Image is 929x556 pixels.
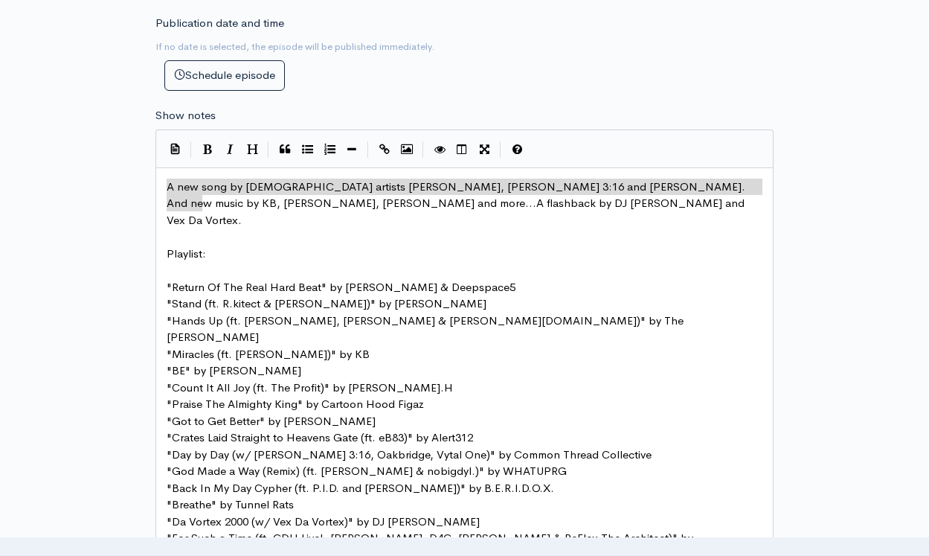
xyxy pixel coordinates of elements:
[274,138,296,161] button: Quote
[428,138,451,161] button: Toggle Preview
[241,138,263,161] button: Heading
[164,60,285,91] button: Schedule episode
[506,138,528,161] button: Markdown Guide
[167,179,751,211] span: A new song by [DEMOGRAPHIC_DATA] artists [PERSON_NAME], [PERSON_NAME] 3:16 and [PERSON_NAME]. And...
[318,138,341,161] button: Numbered List
[167,397,424,411] span: "Praise The Almighty King" by Cartoon Hood Figaz
[167,296,486,310] span: "Stand (ft. R.kitect & [PERSON_NAME])" by [PERSON_NAME]
[155,107,216,124] label: Show notes
[167,246,206,261] span: Playlist:
[167,481,554,495] span: "Back In My Day Cypher (ft. P.I.D. and [PERSON_NAME])" by B.E.R.I.D.O.X.
[167,497,294,511] span: "Breathe" by Tunnel Rats
[373,138,396,161] button: Create Link
[155,40,434,53] small: If no date is selected, the episode will be published immediately.
[164,137,186,159] button: Insert Show Notes Template
[268,141,269,159] i: |
[167,363,301,377] span: "BE" by [PERSON_NAME]
[422,141,424,159] i: |
[167,414,376,428] span: "Got to Get Better" by [PERSON_NAME]
[341,138,363,161] button: Insert Horizontal Line
[167,380,453,394] span: "Count It All Joy (ft. The Profit)" by [PERSON_NAME].H
[167,447,652,461] span: "Day by Day (w/ [PERSON_NAME] 3:16, Oakbridge, Vytal One)" by Common Thread Collective
[500,141,501,159] i: |
[451,138,473,161] button: Toggle Side by Side
[296,138,318,161] button: Generic List
[396,138,418,161] button: Insert Image
[190,141,192,159] i: |
[167,313,687,345] span: "Hands Up (ft. [PERSON_NAME], [PERSON_NAME] & [PERSON_NAME][DOMAIN_NAME])" by The [PERSON_NAME]
[196,138,219,161] button: Bold
[367,141,369,159] i: |
[167,514,480,528] span: "Da Vortex 2000 (w/ Vex Da Vortex)" by DJ [PERSON_NAME]
[473,138,495,161] button: Toggle Fullscreen
[167,464,567,478] span: "God Made a Way (Remix) (ft. [PERSON_NAME] & nobigdyl.)" by WHATUPRG
[167,179,751,227] span: A flashback by DJ [PERSON_NAME] and Vex Da Vortex.
[167,280,515,294] span: "Return Of The Real Hard Beat" by [PERSON_NAME] & Deepspace5
[167,347,370,361] span: "Miracles (ft. [PERSON_NAME])" by KB
[219,138,241,161] button: Italic
[155,15,284,32] label: Publication date and time
[167,430,473,444] span: "Crates Laid Straight to Heavens Gate (ft. eB83)" by Alert312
